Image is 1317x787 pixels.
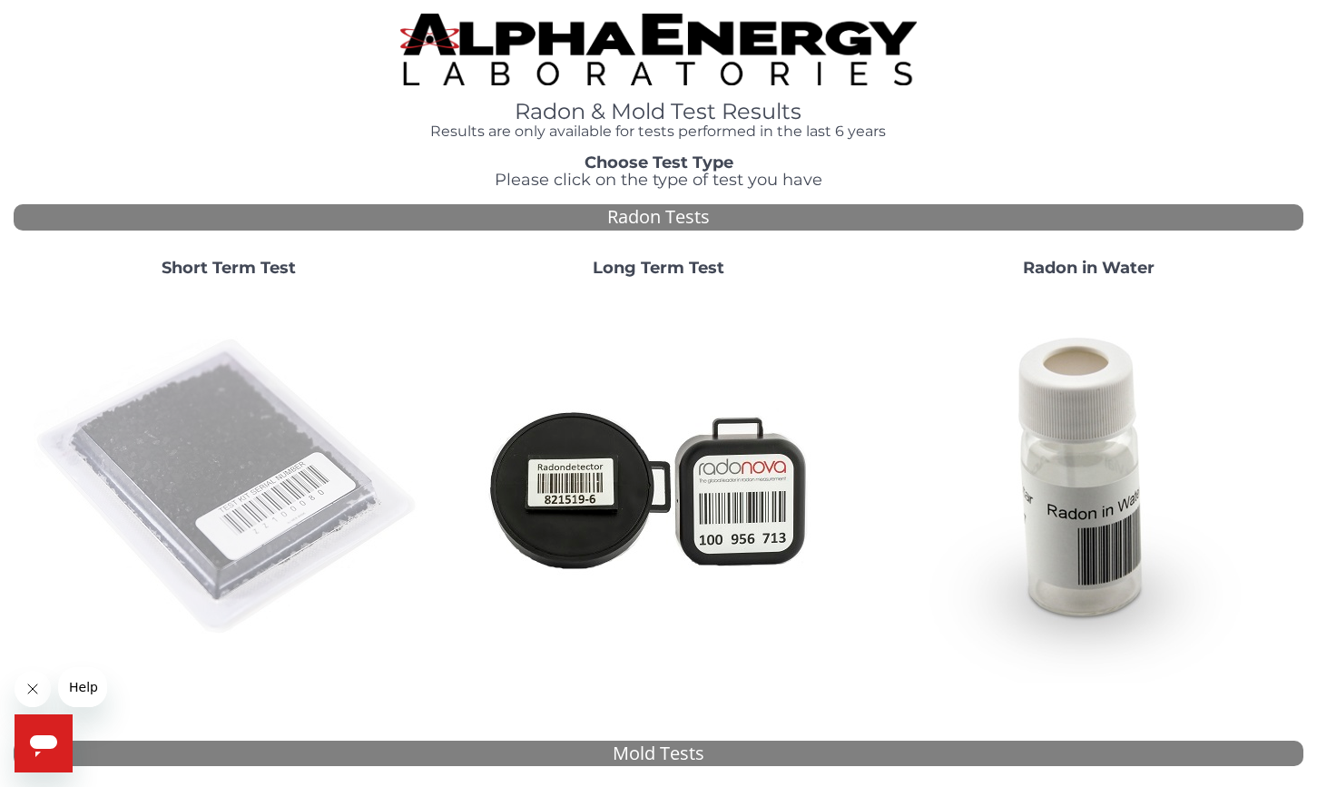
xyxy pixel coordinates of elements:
[14,741,1303,767] div: Mold Tests
[14,204,1303,231] div: Radon Tests
[463,292,853,683] img: Radtrak2vsRadtrak3.jpg
[1023,258,1155,278] strong: Radon in Water
[495,170,822,190] span: Please click on the type of test you have
[58,667,107,707] iframe: Message from company
[593,258,724,278] strong: Long Term Test
[162,258,296,278] strong: Short Term Test
[400,100,916,123] h1: Radon & Mold Test Results
[34,292,424,683] img: ShortTerm.jpg
[15,671,51,707] iframe: Close message
[15,714,73,772] iframe: Button to launch messaging window
[893,292,1283,683] img: RadoninWater.jpg
[400,14,916,85] img: TightCrop.jpg
[585,152,733,172] strong: Choose Test Type
[400,123,916,140] h4: Results are only available for tests performed in the last 6 years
